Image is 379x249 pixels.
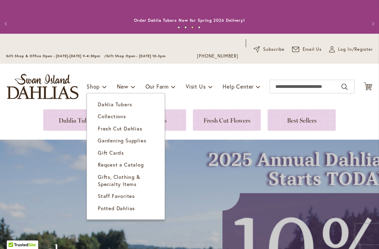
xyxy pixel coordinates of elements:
[87,147,165,159] a: Gift Cards
[117,83,128,90] span: New
[178,26,180,29] button: 1 of 4
[292,46,322,53] a: Email Us
[338,46,373,53] span: Log In/Register
[146,83,169,90] span: Our Farm
[197,53,238,60] a: [PHONE_NUMBER]
[98,205,135,212] span: Potted Dahlias
[98,137,146,144] span: Gardening Supplies
[98,173,140,187] span: Gifts, Clothing & Specialty Items
[134,18,245,23] a: Order Dahlia Tubers Now for Spring 2026 Delivery!
[329,46,373,53] a: Log In/Register
[7,74,78,99] a: store logo
[6,54,106,58] span: Gift Shop & Office Open - [DATE]-[DATE] 9-4:30pm /
[263,46,285,53] span: Subscribe
[98,101,132,108] span: Dahlia Tubers
[186,83,206,90] span: Visit Us
[106,54,166,58] span: Gift Shop Open - [DATE] 10-3pm
[87,83,100,90] span: Shop
[365,17,379,31] button: Next
[223,83,254,90] span: Help Center
[191,26,194,29] button: 3 of 4
[303,46,322,53] span: Email Us
[98,113,126,120] span: Collections
[98,192,135,199] span: Staff Favorites
[98,125,142,132] span: Fresh Cut Dahlias
[198,26,200,29] button: 4 of 4
[184,26,187,29] button: 2 of 4
[98,161,144,168] span: Request a Catalog
[254,46,285,53] a: Subscribe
